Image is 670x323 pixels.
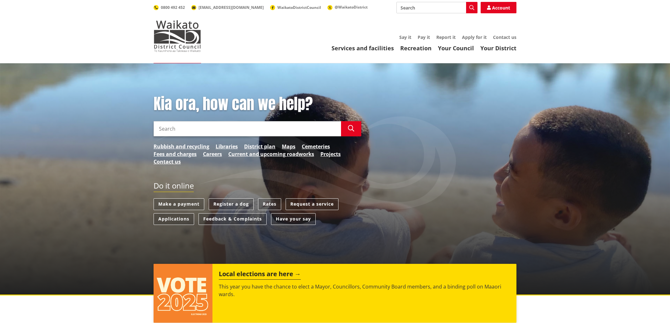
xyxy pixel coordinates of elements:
a: Maps [282,143,295,150]
a: Libraries [216,143,238,150]
a: Have your say [271,213,316,225]
a: Services and facilities [332,44,394,52]
a: Recreation [400,44,432,52]
img: Waikato District Council - Te Kaunihera aa Takiwaa o Waikato [154,20,201,52]
h1: Kia ora, how can we help? [154,95,361,113]
a: Report it [436,34,456,40]
a: Projects [320,150,341,158]
a: 0800 492 452 [154,5,185,10]
a: Local elections are here This year you have the chance to elect a Mayor, Councillors, Community B... [154,264,516,323]
a: Feedback & Complaints [199,213,267,225]
a: @WaikatoDistrict [327,4,368,10]
span: 0800 492 452 [161,5,185,10]
span: [EMAIL_ADDRESS][DOMAIN_NAME] [199,5,264,10]
img: Vote 2025 [154,264,212,323]
a: Say it [399,34,411,40]
span: WaikatoDistrictCouncil [277,5,321,10]
a: Contact us [493,34,516,40]
a: Pay it [418,34,430,40]
a: Rubbish and recycling [154,143,209,150]
a: Contact us [154,158,181,165]
a: Apply for it [462,34,487,40]
a: Applications [154,213,194,225]
a: Register a dog [209,198,254,210]
a: Cemeteries [302,143,330,150]
h2: Local elections are here [219,270,301,280]
a: Make a payment [154,198,204,210]
a: Request a service [286,198,338,210]
input: Search input [396,2,477,13]
p: This year you have the chance to elect a Mayor, Councillors, Community Board members, and a bindi... [219,283,510,298]
a: Your Council [438,44,474,52]
a: Your District [480,44,516,52]
input: Search input [154,121,341,136]
a: Current and upcoming roadworks [228,150,314,158]
a: Fees and charges [154,150,197,158]
span: @WaikatoDistrict [335,4,368,10]
a: Account [481,2,516,13]
h2: Do it online [154,181,194,192]
a: [EMAIL_ADDRESS][DOMAIN_NAME] [191,5,264,10]
a: District plan [244,143,275,150]
a: WaikatoDistrictCouncil [270,5,321,10]
a: Careers [203,150,222,158]
a: Rates [258,198,281,210]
